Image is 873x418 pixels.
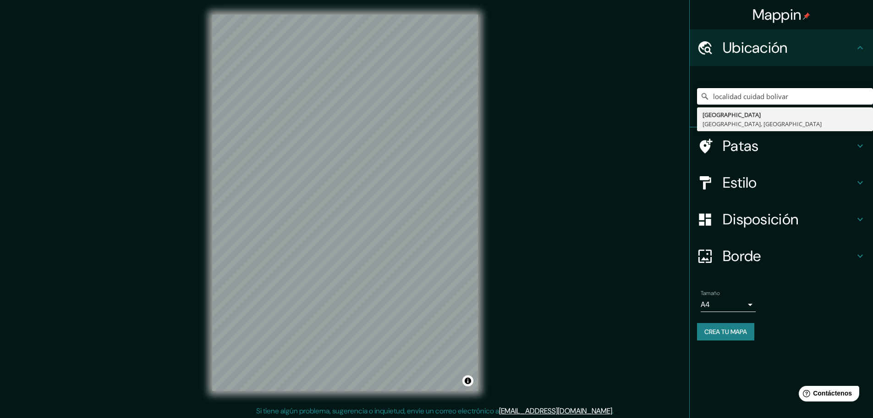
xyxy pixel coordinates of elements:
[690,29,873,66] div: Ubicación
[701,290,719,297] font: Tamaño
[690,128,873,164] div: Patas
[703,120,822,128] font: [GEOGRAPHIC_DATA], [GEOGRAPHIC_DATA]
[256,406,499,416] font: Si tiene algún problema, sugerencia o inquietud, envíe un correo electrónico a
[791,382,863,408] iframe: Lanzador de widgets de ayuda
[697,88,873,105] input: Elige tu ciudad o zona
[723,136,759,156] font: Patas
[612,406,614,416] font: .
[701,300,710,309] font: A4
[615,406,617,416] font: .
[723,38,788,57] font: Ubicación
[690,201,873,238] div: Disposición
[703,111,761,119] font: [GEOGRAPHIC_DATA]
[690,238,873,274] div: Borde
[462,375,473,386] button: Activar o desactivar atribución
[690,164,873,201] div: Estilo
[723,246,761,266] font: Borde
[723,173,757,192] font: Estilo
[614,406,615,416] font: .
[704,328,747,336] font: Crea tu mapa
[499,406,612,416] a: [EMAIL_ADDRESS][DOMAIN_NAME]
[212,15,478,391] canvas: Mapa
[697,323,754,340] button: Crea tu mapa
[723,210,798,229] font: Disposición
[752,5,802,24] font: Mappin
[803,12,810,20] img: pin-icon.png
[701,297,756,312] div: A4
